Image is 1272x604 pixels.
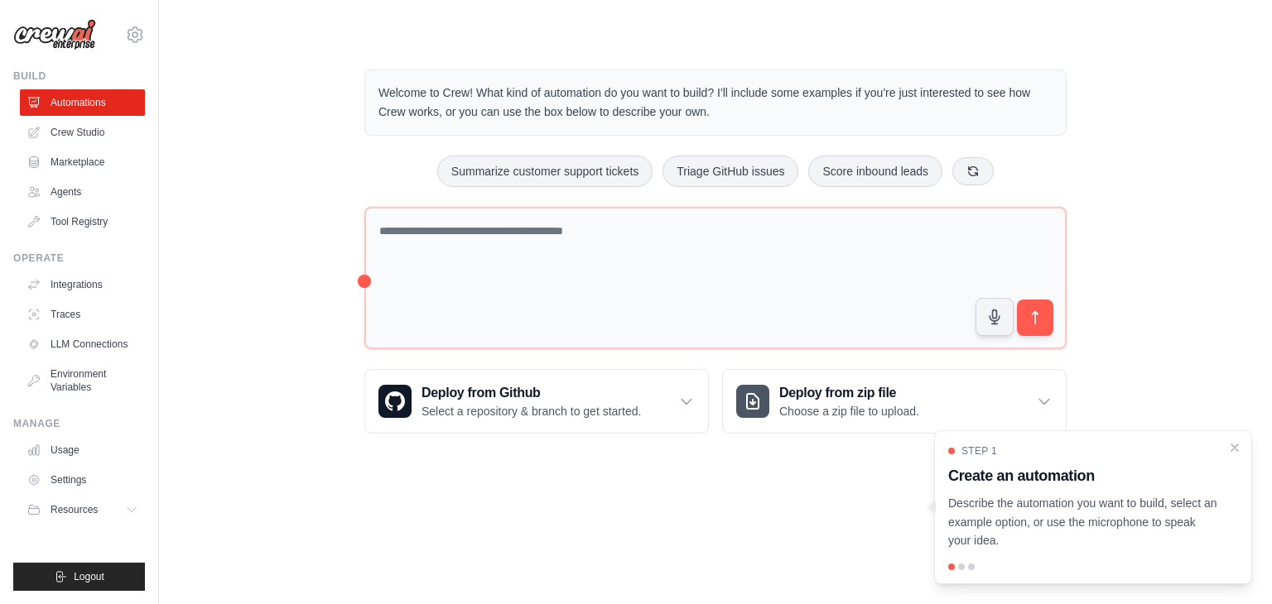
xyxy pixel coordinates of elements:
button: Triage GitHub issues [662,156,798,187]
a: Environment Variables [20,361,145,400]
a: Tool Registry [20,209,145,235]
a: LLM Connections [20,331,145,357]
div: Build [13,70,145,83]
button: Logout [13,563,145,591]
a: Usage [20,437,145,463]
button: Resources [20,496,145,523]
span: Resources [51,503,98,516]
p: Describe the automation you want to build, select an example option, or use the microphone to spe... [948,494,1218,550]
span: Logout [74,570,104,583]
button: Summarize customer support tickets [437,156,653,187]
a: Crew Studio [20,119,145,146]
button: Score inbound leads [808,156,942,187]
a: Agents [20,179,145,205]
button: Close walkthrough [1228,441,1241,454]
div: Operate [13,252,145,265]
h3: Deploy from Github [422,383,641,403]
div: Manage [13,417,145,430]
img: Logo [13,19,96,50]
span: Step 1 [961,444,997,458]
p: Welcome to Crew! What kind of automation do you want to build? I'll include some examples if you'... [378,84,1053,122]
a: Marketplace [20,149,145,175]
p: Choose a zip file to upload. [779,403,919,419]
a: Integrations [20,271,145,298]
h3: Deploy from zip file [779,383,919,403]
a: Traces [20,301,145,328]
h3: Create an automation [948,464,1218,487]
a: Settings [20,467,145,493]
a: Automations [20,89,145,116]
p: Select a repository & branch to get started. [422,403,641,419]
